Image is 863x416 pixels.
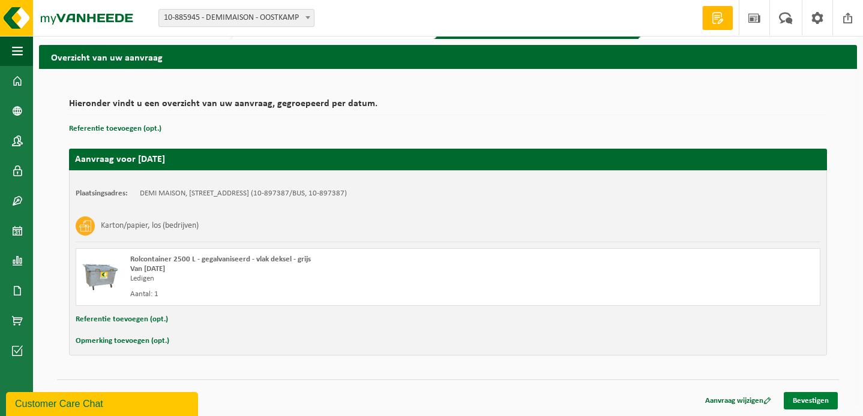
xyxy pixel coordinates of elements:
[159,10,314,26] span: 10-885945 - DEMIMAISON - OOSTKAMP
[39,45,857,68] h2: Overzicht van uw aanvraag
[76,312,168,327] button: Referentie toevoegen (opt.)
[130,290,496,299] div: Aantal: 1
[82,255,118,291] img: WB-2500-GAL-GY-01.png
[75,155,165,164] strong: Aanvraag voor [DATE]
[130,274,496,284] div: Ledigen
[140,189,347,198] td: DEMI MAISON, [STREET_ADDRESS] (10-897387/BUS, 10-897387)
[76,333,169,349] button: Opmerking toevoegen (opt.)
[696,392,780,409] a: Aanvraag wijzigen
[69,121,161,137] button: Referentie toevoegen (opt.)
[130,255,311,263] span: Rolcontainer 2500 L - gegalvaniseerd - vlak deksel - grijs
[76,189,128,197] strong: Plaatsingsadres:
[130,265,165,273] strong: Van [DATE]
[69,99,827,115] h2: Hieronder vindt u een overzicht van uw aanvraag, gegroepeerd per datum.
[784,392,838,409] a: Bevestigen
[101,216,199,236] h3: Karton/papier, los (bedrijven)
[158,9,314,27] span: 10-885945 - DEMIMAISON - OOSTKAMP
[6,390,200,416] iframe: chat widget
